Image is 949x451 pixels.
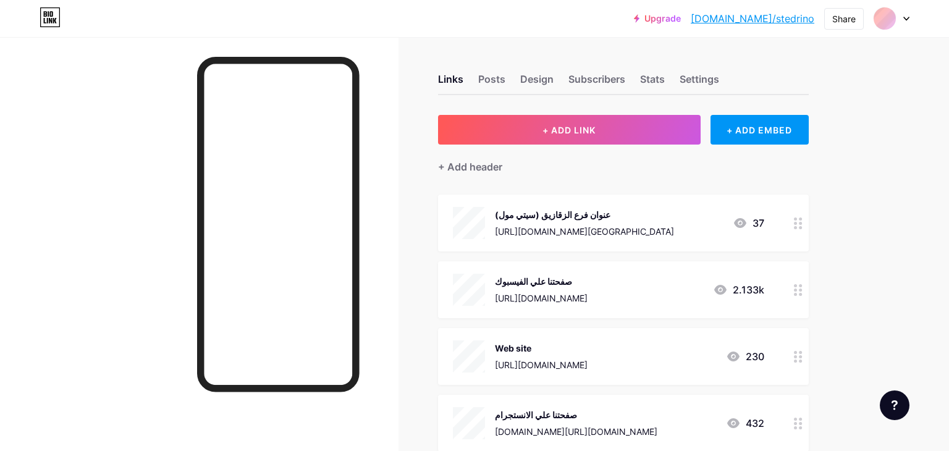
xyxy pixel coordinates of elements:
div: [URL][DOMAIN_NAME] [495,292,588,305]
span: + ADD LINK [542,125,596,135]
div: Design [520,72,554,94]
a: Upgrade [634,14,681,23]
div: Posts [478,72,505,94]
button: + ADD LINK [438,115,701,145]
div: 37 [733,216,764,230]
div: 2.133k [713,282,764,297]
div: [URL][DOMAIN_NAME][GEOGRAPHIC_DATA] [495,225,674,238]
div: Share [832,12,856,25]
div: 230 [726,349,764,364]
div: صفحتنا علي الفيسبوك [495,275,588,288]
div: Stats [640,72,665,94]
div: Links [438,72,463,94]
a: [DOMAIN_NAME]/stedrino [691,11,814,26]
div: صفحتنا علي الانستجرام [495,408,657,421]
div: 432 [726,416,764,431]
div: Subscribers [568,72,625,94]
div: [URL][DOMAIN_NAME] [495,358,588,371]
div: عنوان فرع الزقازيق (سيتي مول) [495,208,674,221]
div: + Add header [438,159,502,174]
div: [DOMAIN_NAME][URL][DOMAIN_NAME] [495,425,657,438]
div: Web site [495,342,588,355]
div: + ADD EMBED [711,115,809,145]
div: Settings [680,72,719,94]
